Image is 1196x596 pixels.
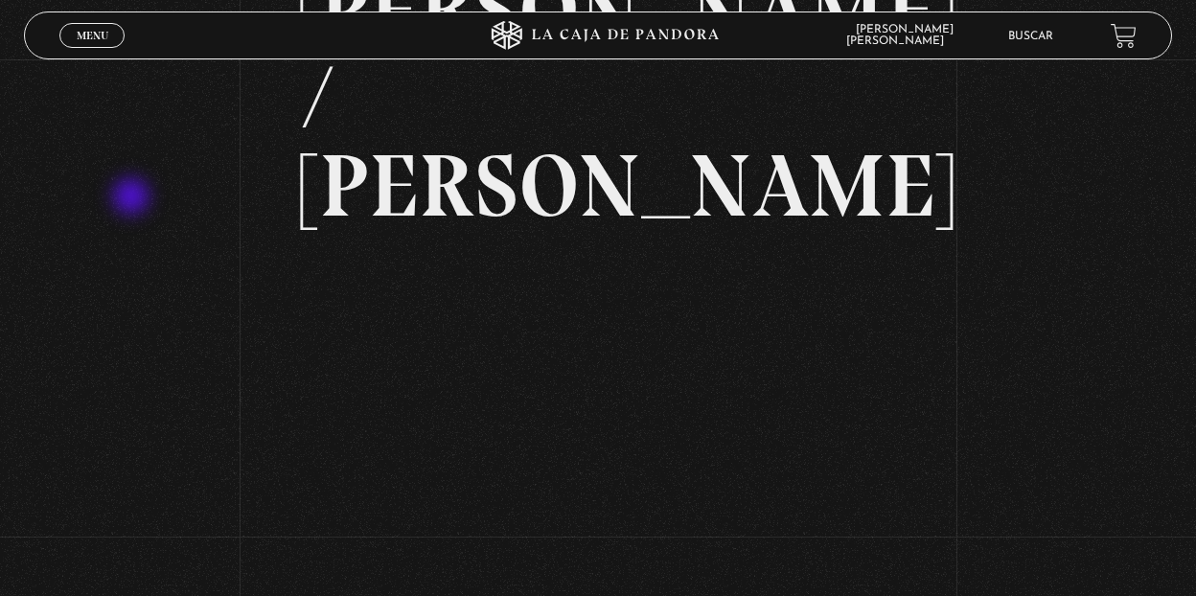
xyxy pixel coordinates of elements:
[1111,23,1137,49] a: View your shopping cart
[300,259,897,594] iframe: Dailymotion video player – PROGRAMA EDITADO 29-8 TRUMP-MAD-
[77,30,108,41] span: Menu
[1008,31,1053,42] a: Buscar
[846,24,963,47] span: [PERSON_NAME] [PERSON_NAME]
[70,46,115,59] span: Cerrar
